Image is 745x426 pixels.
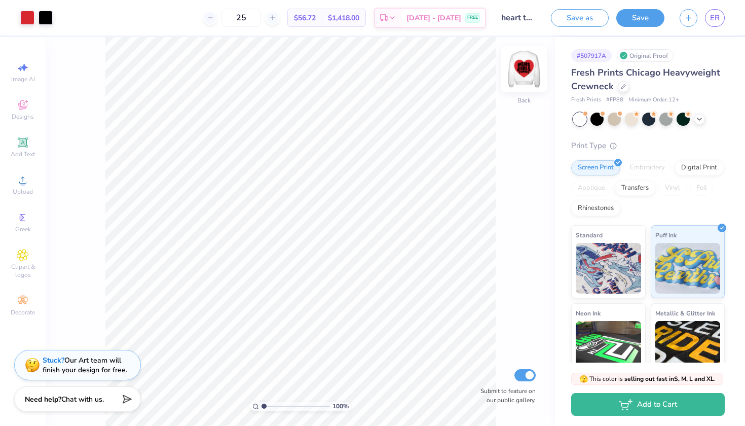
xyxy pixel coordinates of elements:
span: Standard [576,230,603,240]
input: – – [221,9,261,27]
span: # FP88 [606,96,623,104]
span: This color is . [579,374,716,383]
span: Add Text [11,150,35,158]
img: Neon Ink [576,321,641,372]
strong: Need help? [25,395,61,404]
span: Clipart & logos [5,263,41,279]
strong: Stuck? [43,356,64,365]
span: Fresh Prints Chicago Heavyweight Crewneck [571,66,720,92]
img: Metallic & Glitter Ink [655,321,721,372]
div: Transfers [615,181,655,196]
span: Metallic & Glitter Ink [655,308,715,318]
span: $1,418.00 [328,13,359,23]
span: Chat with us. [61,395,104,404]
input: Untitled Design [494,8,543,28]
div: Vinyl [658,181,687,196]
span: Greek [15,225,31,233]
img: Puff Ink [655,243,721,294]
span: Neon Ink [576,308,601,318]
span: Minimum Order: 12 + [628,96,679,104]
strong: selling out fast in S, M, L and XL [624,375,714,383]
div: Print Type [571,140,725,152]
div: Rhinestones [571,201,620,216]
span: FREE [467,14,478,21]
div: Digital Print [675,160,724,175]
span: [DATE] - [DATE] [406,13,461,23]
div: Our Art team will finish your design for free. [43,356,127,375]
button: Add to Cart [571,393,725,416]
div: Applique [571,181,612,196]
a: ER [705,9,725,27]
button: Save [616,9,664,27]
span: ER [710,12,720,24]
div: Back [517,96,531,105]
span: Decorate [11,308,35,316]
span: Puff Ink [655,230,677,240]
div: Screen Print [571,160,620,175]
img: Back [504,49,544,89]
div: Original Proof [617,49,674,62]
span: Image AI [11,75,35,83]
span: Designs [12,113,34,121]
label: Submit to feature on our public gallery. [475,386,536,405]
span: $56.72 [294,13,316,23]
span: 🫣 [579,374,588,384]
div: Foil [690,181,714,196]
img: Standard [576,243,641,294]
span: Fresh Prints [571,96,601,104]
div: # 507917A [571,49,612,62]
span: 100 % [332,402,349,411]
span: Upload [13,188,33,196]
div: Embroidery [623,160,672,175]
button: Save as [551,9,609,27]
